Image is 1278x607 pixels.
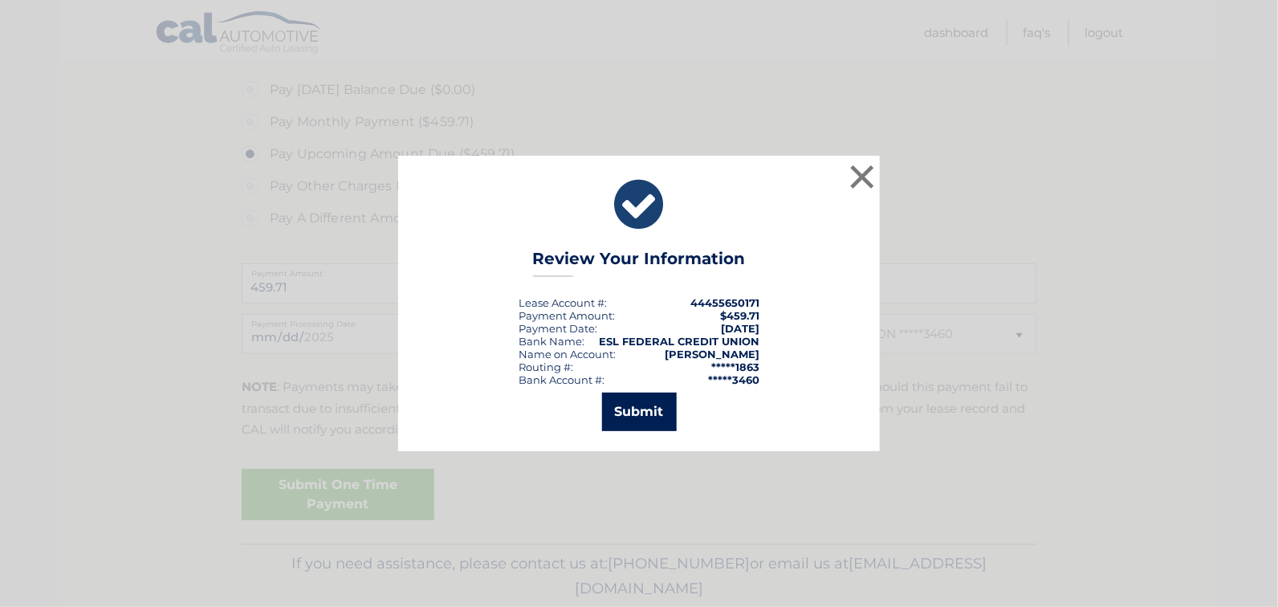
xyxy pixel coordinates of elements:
[599,335,759,348] strong: ESL FEDERAL CREDIT UNION
[519,361,573,373] div: Routing #:
[665,348,759,361] strong: [PERSON_NAME]
[519,309,615,322] div: Payment Amount:
[519,322,595,335] span: Payment Date
[519,373,604,386] div: Bank Account #:
[721,322,759,335] span: [DATE]
[690,296,759,309] strong: 44455650171
[519,322,597,335] div: :
[533,249,746,277] h3: Review Your Information
[720,309,759,322] span: $459.71
[846,161,878,193] button: ×
[519,348,616,361] div: Name on Account:
[519,296,607,309] div: Lease Account #:
[519,335,584,348] div: Bank Name:
[602,393,677,431] button: Submit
